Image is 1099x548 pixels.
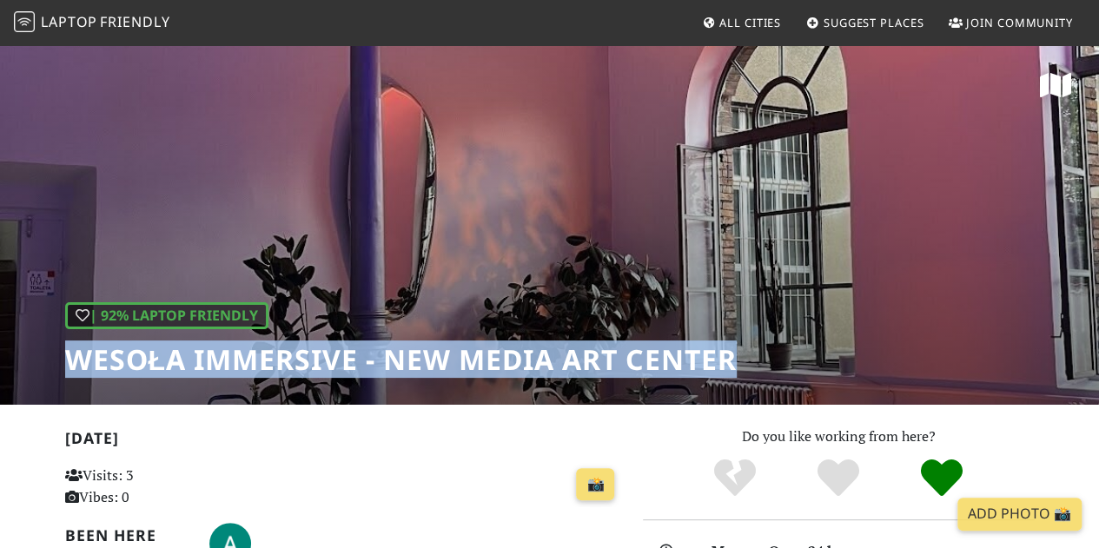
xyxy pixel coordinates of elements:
a: Suggest Places [799,7,931,38]
div: | 92% Laptop Friendly [65,302,268,330]
h2: [DATE] [65,429,622,454]
a: All Cities [695,7,788,38]
span: Join Community [966,15,1073,30]
h2: Been here [65,526,189,545]
a: LaptopFriendly LaptopFriendly [14,8,170,38]
span: Friendly [100,12,169,31]
img: LaptopFriendly [14,11,35,32]
span: Suggest Places [824,15,924,30]
span: Laptop [41,12,97,31]
span: All Cities [719,15,781,30]
p: Visits: 3 Vibes: 0 [65,465,237,509]
a: Join Community [942,7,1080,38]
p: Do you like working from here? [643,426,1035,448]
div: No [684,457,787,500]
h1: Wesoła Immersive - New Media Art Center [65,343,738,376]
a: 📸 [576,468,614,501]
div: Yes [787,457,890,500]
